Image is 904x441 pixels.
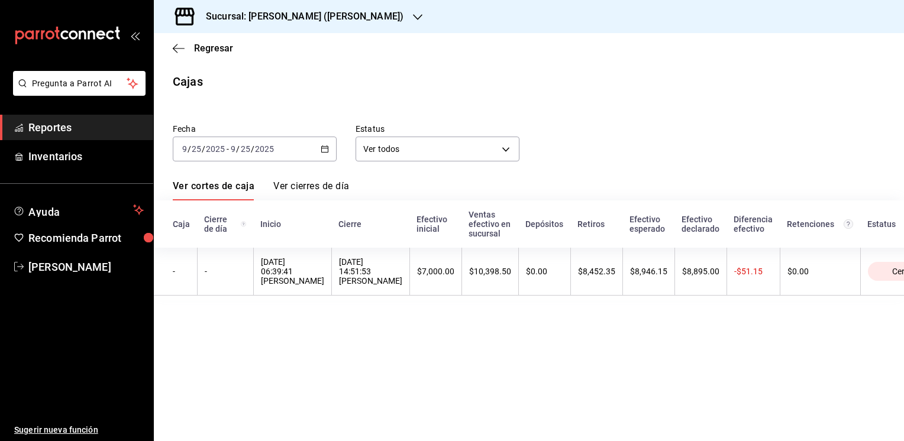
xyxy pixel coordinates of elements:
[8,86,146,98] a: Pregunta a Parrot AI
[14,424,144,436] span: Sugerir nueva función
[241,219,246,229] svg: El número de cierre de día es consecutivo y consolida todos los cortes de caja previos en un únic...
[356,137,519,161] div: Ver todos
[173,73,203,90] div: Cajas
[417,215,454,234] div: Efectivo inicial
[130,31,140,40] button: open_drawer_menu
[202,144,205,154] span: /
[28,119,144,135] span: Reportes
[682,267,719,276] div: $8,895.00
[469,210,511,238] div: Ventas efectivo en sucursal
[525,219,563,229] div: Depósitos
[173,267,190,276] div: -
[273,180,349,200] a: Ver cierres de día
[787,219,853,229] div: Retenciones
[32,77,127,90] span: Pregunta a Parrot AI
[469,267,511,276] div: $10,398.50
[240,144,251,154] input: --
[227,144,229,154] span: -
[577,219,615,229] div: Retiros
[194,43,233,54] span: Regresar
[260,219,324,229] div: Inicio
[28,230,144,246] span: Recomienda Parrot
[173,219,190,229] div: Caja
[13,71,146,96] button: Pregunta a Parrot AI
[417,267,454,276] div: $7,000.00
[787,267,853,276] div: $0.00
[526,267,563,276] div: $0.00
[254,144,275,154] input: ----
[356,125,519,133] label: Estatus
[28,203,128,217] span: Ayuda
[261,257,324,286] div: [DATE] 06:39:41 [PERSON_NAME]
[191,144,202,154] input: --
[173,43,233,54] button: Regresar
[338,219,402,229] div: Cierre
[629,215,667,234] div: Efectivo esperado
[630,267,667,276] div: $8,946.15
[844,219,853,229] svg: Total de retenciones de propinas registradas
[251,144,254,154] span: /
[196,9,403,24] h3: Sucursal: [PERSON_NAME] ([PERSON_NAME])
[205,144,225,154] input: ----
[188,144,191,154] span: /
[173,125,337,133] label: Fecha
[173,180,254,200] a: Ver cortes de caja
[204,215,246,234] div: Cierre de día
[734,215,773,234] div: Diferencia efectivo
[734,267,773,276] div: -$51.15
[173,180,349,200] div: navigation tabs
[28,148,144,164] span: Inventarios
[182,144,188,154] input: --
[28,259,144,275] span: [PERSON_NAME]
[682,215,719,234] div: Efectivo declarado
[578,267,615,276] div: $8,452.35
[205,267,246,276] div: -
[339,257,402,286] div: [DATE] 14:51:53 [PERSON_NAME]
[236,144,240,154] span: /
[230,144,236,154] input: --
